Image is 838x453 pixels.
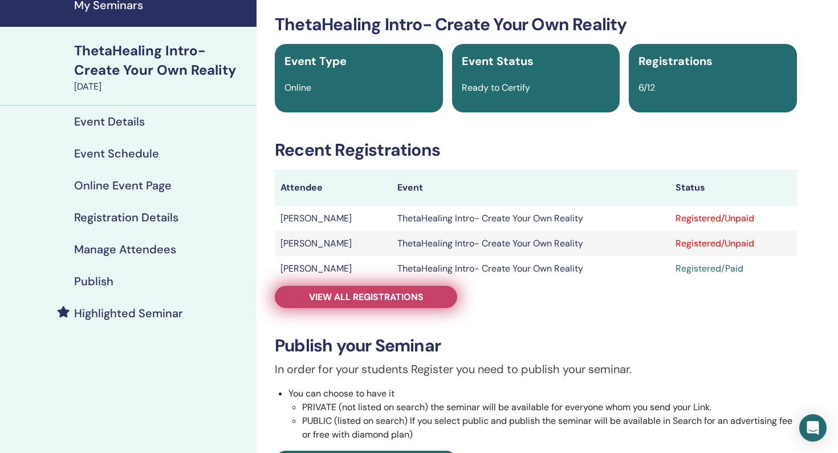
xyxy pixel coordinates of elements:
[74,306,183,320] h4: Highlighted Seminar
[74,274,113,288] h4: Publish
[462,54,534,68] span: Event Status
[676,212,791,225] div: Registered/Unpaid
[74,115,145,128] h4: Event Details
[799,414,827,442] div: Open Intercom Messenger
[275,206,392,231] td: [PERSON_NAME]
[74,211,178,224] h4: Registration Details
[275,361,797,378] p: In order for your students Register you need to publish your seminar.
[74,80,250,94] div: [DATE]
[462,82,530,94] span: Ready to Certify
[275,335,797,356] h3: Publish your Seminar
[275,286,457,308] a: View all registrations
[302,401,797,414] li: PRIVATE (not listed on search) the seminar will be available for everyone whom you send your Link.
[392,231,670,256] td: ThetaHealing Intro- Create Your Own Reality
[638,82,655,94] span: 6/12
[74,41,250,80] div: ThetaHealing Intro- Create Your Own Reality
[275,14,797,35] h3: ThetaHealing Intro- Create Your Own Reality
[288,387,797,442] li: You can choose to have it
[74,242,176,256] h4: Manage Attendees
[284,82,311,94] span: Online
[275,256,392,281] td: [PERSON_NAME]
[275,169,392,206] th: Attendee
[275,231,392,256] td: [PERSON_NAME]
[392,206,670,231] td: ThetaHealing Intro- Create Your Own Reality
[670,169,797,206] th: Status
[392,169,670,206] th: Event
[67,41,257,94] a: ThetaHealing Intro- Create Your Own Reality[DATE]
[676,237,791,250] div: Registered/Unpaid
[638,54,713,68] span: Registrations
[392,256,670,281] td: ThetaHealing Intro- Create Your Own Reality
[284,54,347,68] span: Event Type
[74,179,172,192] h4: Online Event Page
[275,140,797,160] h3: Recent Registrations
[74,147,159,160] h4: Event Schedule
[309,291,424,303] span: View all registrations
[676,262,791,276] div: Registered/Paid
[302,414,797,442] li: PUBLIC (listed on search) If you select public and publish the seminar will be available in Searc...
